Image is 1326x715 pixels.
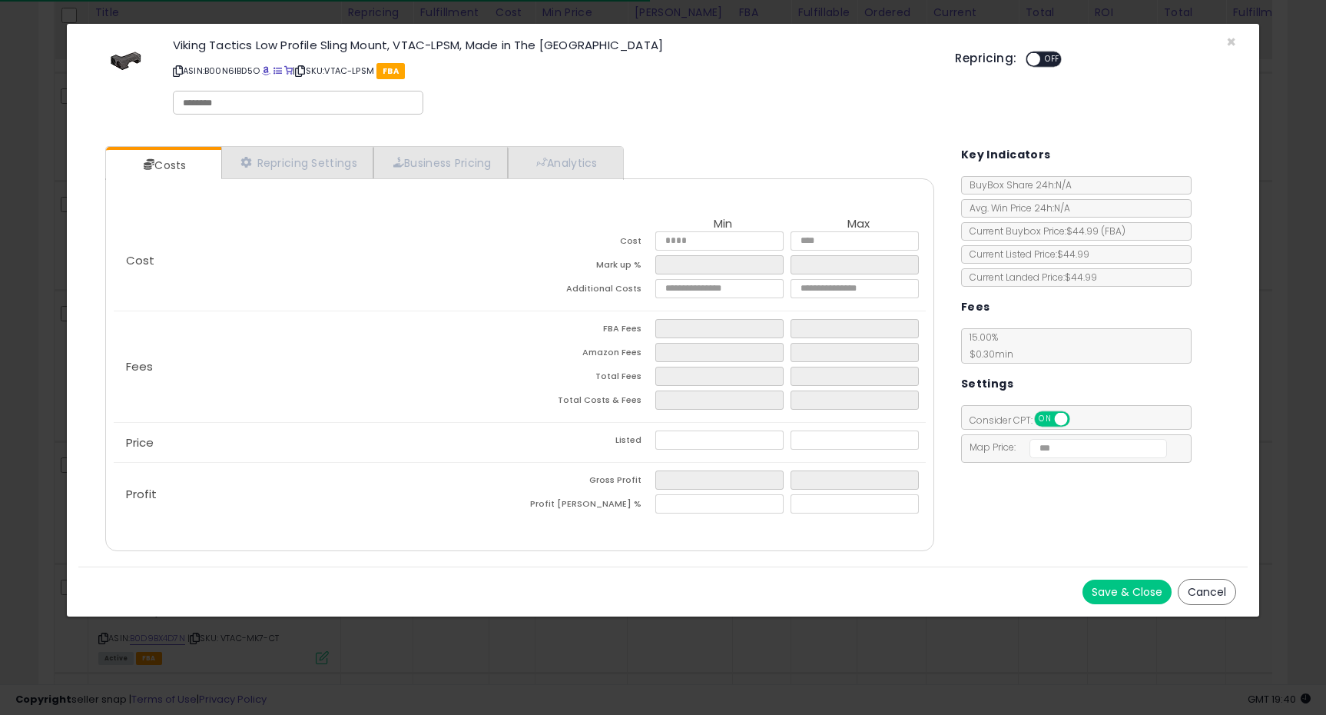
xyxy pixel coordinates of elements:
[114,361,519,373] p: Fees
[962,414,1090,427] span: Consider CPT:
[103,39,149,85] img: 21cJA0whRyL._SL60_.jpg
[520,431,655,454] td: Listed
[791,218,926,231] th: Max
[520,255,655,279] td: Mark up %
[373,147,508,178] a: Business Pricing
[376,63,405,79] span: FBA
[508,147,622,178] a: Analytics
[1066,224,1125,238] span: $44.99
[520,494,655,518] td: Profit [PERSON_NAME] %
[1101,224,1125,238] span: ( FBA )
[106,150,220,181] a: Costs
[962,331,1013,361] span: 15.00 %
[173,39,932,51] h3: Viking Tactics Low Profile Sling Mount, VTAC-LPSM, Made in The [GEOGRAPHIC_DATA]
[962,178,1072,191] span: BuyBox Share 24h: N/A
[655,218,791,231] th: Min
[962,271,1097,284] span: Current Landed Price: $44.99
[114,254,519,267] p: Cost
[962,224,1125,238] span: Current Buybox Price:
[1067,413,1092,426] span: OFF
[962,248,1089,261] span: Current Listed Price: $44.99
[962,201,1070,214] span: Avg. Win Price 24h: N/A
[173,58,932,83] p: ASIN: B00N6IBD5O | SKU: VTAC-LPSM
[114,437,519,449] p: Price
[961,298,990,317] h5: Fees
[520,391,655,414] td: Total Costs & Fees
[520,279,655,303] td: Additional Costs
[273,65,282,77] a: All offer listings
[520,343,655,367] td: Amazon Fees
[221,147,373,178] a: Repricing Settings
[961,145,1051,165] h5: Key Indicators
[1040,53,1065,66] span: OFF
[955,52,1016,65] h5: Repricing:
[961,374,1013,394] h5: Settings
[284,65,293,77] a: Your listing only
[520,319,655,343] td: FBA Fees
[114,488,519,500] p: Profit
[520,367,655,391] td: Total Fees
[962,441,1167,454] span: Map Price:
[1178,579,1236,605] button: Cancel
[520,231,655,255] td: Cost
[1226,31,1236,53] span: ×
[520,471,655,494] td: Gross Profit
[262,65,270,77] a: BuyBox page
[962,348,1013,361] span: $0.30 min
[1082,580,1172,604] button: Save & Close
[1036,413,1055,426] span: ON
